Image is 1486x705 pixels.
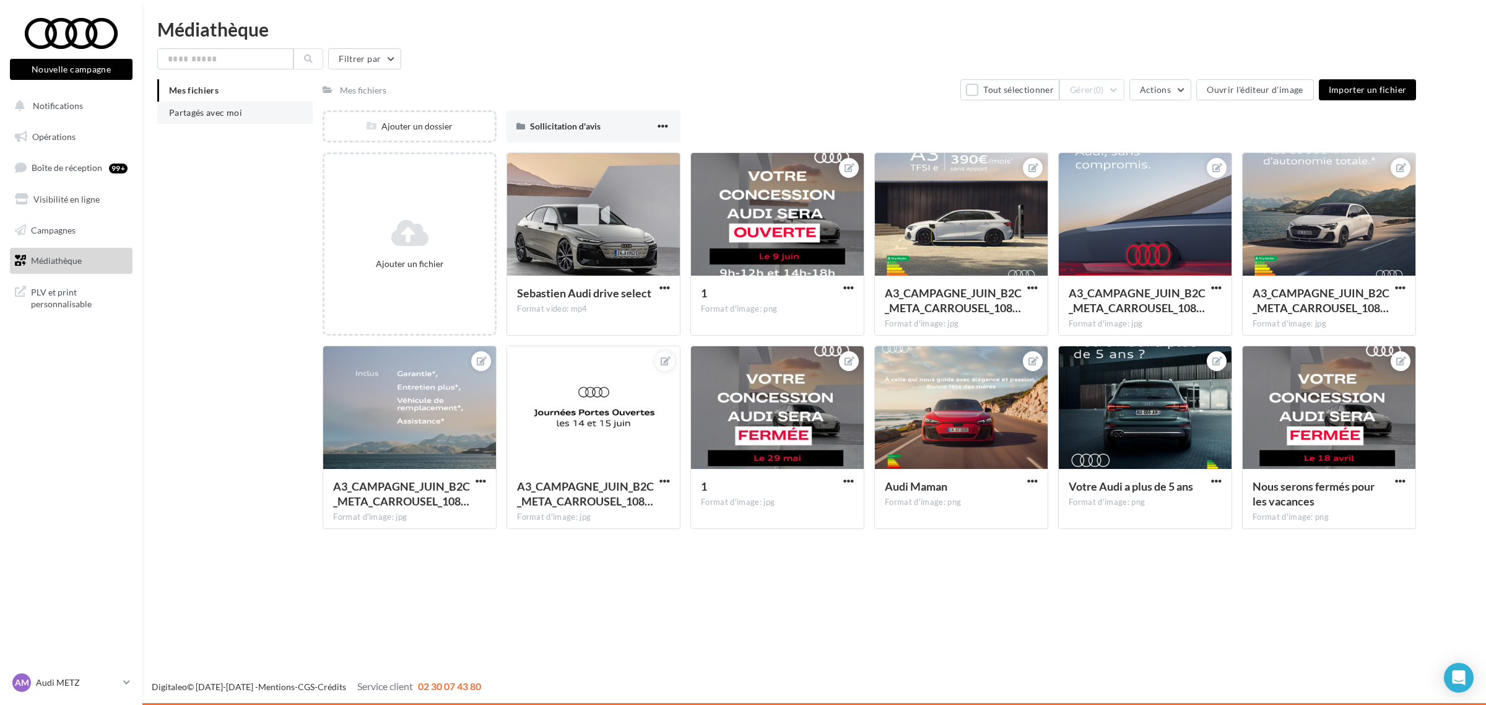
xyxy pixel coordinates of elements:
div: Format d'image: jpg [701,497,854,508]
a: Médiathèque [7,248,135,274]
button: Gérer(0) [1059,79,1124,100]
a: Mentions [258,681,295,692]
div: Format d'image: png [1253,512,1406,523]
span: Visibilité en ligne [33,194,100,204]
span: 02 30 07 43 80 [418,680,481,692]
div: Ajouter un fichier [329,258,490,270]
div: Format d'image: png [1069,497,1222,508]
button: Ouvrir l'éditeur d'image [1196,79,1313,100]
span: Importer un fichier [1329,84,1407,95]
button: Filtrer par [328,48,401,69]
button: Nouvelle campagne [10,59,133,80]
p: Audi METZ [36,677,118,689]
span: Campagnes [31,224,76,235]
div: Ajouter un dossier [324,120,495,133]
span: Opérations [32,131,76,142]
button: Notifications [7,93,130,119]
div: Mes fichiers [340,84,386,97]
div: Format d'image: png [885,497,1038,508]
a: Opérations [7,124,135,150]
span: Votre Audi a plus de 5 ans [1069,479,1193,493]
div: Format d'image: jpg [885,318,1038,330]
span: 1 [701,479,707,493]
div: Médiathèque [157,20,1471,38]
span: Notifications [33,100,83,111]
span: Audi Maman [885,479,947,493]
span: Partagés avec moi [169,107,242,118]
a: PLV et print personnalisable [7,279,135,315]
span: A3_CAMPAGNE_JUIN_B2C_META_CARROUSEL_1080x1080-E4_LOM1 [333,479,470,508]
span: A3_CAMPAGNE_JUIN_B2C_META_CARROUSEL_1080x1080-E1_LOM1 [1069,286,1206,315]
span: A3_CAMPAGNE_JUIN_B2C_META_CARROUSEL_1080x1080-E5_LOM1 [517,479,654,508]
div: Format video: mp4 [517,304,670,315]
div: Format d'image: png [701,304,854,315]
span: Service client [357,680,413,692]
div: Format d'image: jpg [333,512,486,523]
a: Digitaleo [152,681,187,692]
span: PLV et print personnalisable [31,284,128,310]
span: A3_CAMPAGNE_JUIN_B2C_META_CARROUSEL_1080x1080-E3_LOM1 [885,286,1022,315]
span: © [DATE]-[DATE] - - - [152,681,481,692]
span: Actions [1140,84,1171,95]
div: 99+ [109,164,128,173]
span: Sebastien Audi drive select [517,286,651,300]
span: Nous serons fermés pour les vacances [1253,479,1375,508]
span: 1 [701,286,707,300]
div: Format d'image: jpg [1069,318,1222,330]
span: (0) [1093,85,1104,95]
a: Boîte de réception99+ [7,154,135,181]
a: Crédits [318,681,346,692]
span: Boîte de réception [32,162,102,173]
button: Tout sélectionner [960,79,1059,100]
div: Open Intercom Messenger [1444,663,1474,693]
a: CGS [298,681,315,692]
div: Format d'image: jpg [1253,318,1406,330]
a: Visibilité en ligne [7,186,135,212]
button: Importer un fichier [1319,79,1417,100]
a: Campagnes [7,217,135,243]
span: Sollicitation d'avis [530,121,601,131]
div: Format d'image: jpg [517,512,670,523]
button: Actions [1129,79,1191,100]
a: AM Audi METZ [10,671,133,694]
span: AM [15,677,29,689]
span: A3_CAMPAGNE_JUIN_B2C_META_CARROUSEL_1080x1080-E2_LOM1 [1253,286,1389,315]
span: Médiathèque [31,255,82,266]
span: Mes fichiers [169,85,219,95]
